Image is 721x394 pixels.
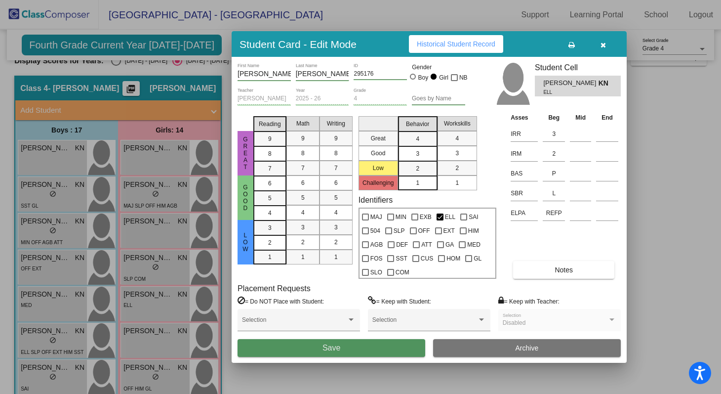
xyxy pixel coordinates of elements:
[301,238,305,247] span: 2
[354,95,407,102] input: grade
[445,239,454,251] span: GA
[268,238,272,247] span: 2
[396,211,406,223] span: MIN
[555,266,573,274] span: Notes
[417,40,495,48] span: Historical Student Record
[268,209,272,218] span: 4
[416,134,419,143] span: 4
[459,72,468,84] span: NB
[322,344,340,352] span: Save
[240,38,357,50] h3: Student Card - Edit Mode
[513,261,614,279] button: Notes
[296,119,310,128] span: Math
[334,164,338,173] span: 7
[469,211,478,223] span: SAI
[241,232,250,253] span: Low
[540,112,567,123] th: Beg
[334,223,338,232] span: 3
[268,134,272,143] span: 9
[354,71,407,78] input: Enter ID
[421,239,432,251] span: ATT
[334,208,338,217] span: 4
[238,95,291,102] input: teacher
[370,239,383,251] span: AGB
[420,211,432,223] span: EXB
[334,253,338,262] span: 1
[409,35,503,53] button: Historical Student Record
[396,253,407,264] span: SST
[444,119,471,128] span: Workskills
[301,208,305,217] span: 4
[301,178,305,187] span: 6
[238,284,311,293] label: Placement Requests
[433,339,621,357] button: Archive
[543,78,598,88] span: [PERSON_NAME]
[334,193,338,202] span: 5
[368,296,431,306] label: = Keep with Student:
[268,149,272,158] span: 8
[370,211,382,223] span: MAJ
[334,149,338,158] span: 8
[498,296,560,306] label: = Keep with Teacher:
[439,73,448,82] div: Girl
[296,95,349,102] input: year
[394,225,405,237] span: SLP
[474,253,481,264] span: GL
[268,253,272,262] span: 1
[301,253,305,262] span: 1
[543,88,591,96] span: ELL
[455,134,459,143] span: 4
[511,206,538,220] input: assessment
[511,186,538,201] input: assessment
[467,239,481,251] span: MED
[301,134,305,143] span: 9
[418,73,429,82] div: Boy
[301,223,305,232] span: 3
[421,253,433,264] span: CUS
[268,223,272,232] span: 3
[416,164,419,173] span: 2
[412,95,465,102] input: goes by name
[268,194,272,203] span: 5
[359,195,393,205] label: Identifiers
[334,134,338,143] span: 9
[511,127,538,141] input: assessment
[370,253,383,264] span: FOS
[241,136,250,171] span: Great
[599,78,612,88] span: KN
[412,63,465,72] mat-label: Gender
[238,296,324,306] label: = Do NOT Place with Student:
[511,146,538,161] input: assessment
[327,119,345,128] span: Writing
[406,120,429,129] span: Behavior
[455,149,459,158] span: 3
[370,266,382,278] span: SLO
[268,179,272,188] span: 6
[301,193,305,202] span: 5
[301,164,305,173] span: 7
[567,112,594,123] th: Mid
[445,211,455,223] span: ELL
[455,178,459,187] span: 1
[511,166,538,181] input: assessment
[301,149,305,158] span: 8
[455,164,459,173] span: 2
[268,164,272,173] span: 7
[468,225,479,237] span: HIM
[503,319,526,326] span: Disabled
[370,225,380,237] span: 504
[259,120,281,129] span: Reading
[241,184,250,212] span: Good
[334,238,338,247] span: 2
[238,339,425,357] button: Save
[594,112,621,123] th: End
[418,225,430,237] span: OFF
[535,63,621,72] h3: Student Cell
[416,178,419,187] span: 1
[446,253,460,264] span: HOM
[516,344,539,352] span: Archive
[416,149,419,158] span: 3
[396,239,408,251] span: DEF
[334,178,338,187] span: 6
[508,112,540,123] th: Asses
